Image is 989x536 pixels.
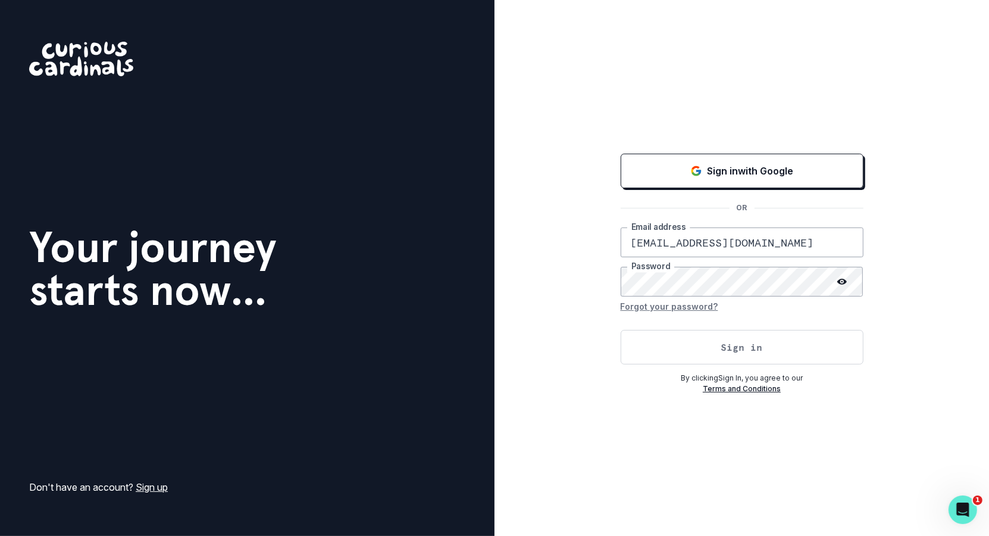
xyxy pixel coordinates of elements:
p: OR [730,202,755,213]
p: By clicking Sign In , you agree to our [621,373,863,384]
span: 1 [973,496,982,505]
img: Curious Cardinals Logo [29,42,133,76]
button: Sign in with Google (GSuite) [621,154,863,188]
button: Sign in [621,330,863,364]
h1: Your journey starts now... [29,226,277,311]
iframe: Intercom live chat [949,496,977,524]
p: Don't have an account? [29,480,168,494]
a: Sign up [136,481,168,493]
a: Terms and Conditions [703,384,781,393]
p: Sign in with Google [707,164,793,178]
button: Forgot your password? [621,297,718,316]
